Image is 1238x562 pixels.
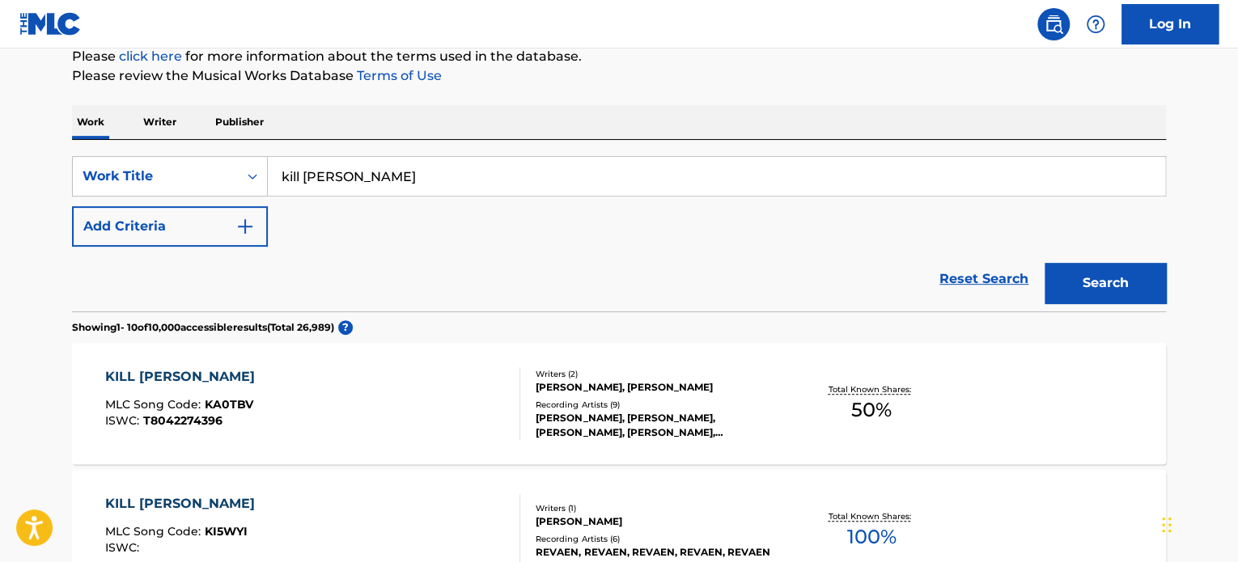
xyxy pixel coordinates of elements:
[72,105,109,139] p: Work
[105,494,263,513] div: KILL [PERSON_NAME]
[105,524,205,539] span: MLC Song Code :
[72,320,334,335] p: Showing 1 - 10 of 10,000 accessible results (Total 26,989 )
[19,12,82,36] img: MLC Logo
[143,413,223,428] span: T8042274396
[119,49,182,64] a: click here
[105,540,143,555] span: ISWC :
[72,66,1166,86] p: Please review the Musical Works Database
[338,320,353,335] span: ?
[846,522,896,551] span: 100 %
[931,261,1037,297] a: Reset Search
[1079,8,1112,40] div: Help
[72,343,1166,464] a: KILL [PERSON_NAME]MLC Song Code:KA0TBVISWC:T8042274396Writers (2)[PERSON_NAME], [PERSON_NAME]Reco...
[138,105,181,139] p: Writer
[210,105,269,139] p: Publisher
[1157,484,1238,562] iframe: Chat Widget
[205,397,253,412] span: KA0TBV
[536,502,780,514] div: Writers ( 1 )
[83,167,228,186] div: Work Title
[72,156,1166,311] form: Search Form
[828,383,914,395] p: Total Known Shares:
[1044,15,1063,34] img: search
[536,368,780,380] div: Writers ( 2 )
[1045,263,1166,303] button: Search
[828,510,914,522] p: Total Known Shares:
[1162,501,1172,549] div: Slepen
[536,533,780,545] div: Recording Artists ( 6 )
[851,395,892,425] span: 50 %
[205,524,248,539] span: KI5WYI
[536,411,780,440] div: [PERSON_NAME], [PERSON_NAME], [PERSON_NAME], [PERSON_NAME], [PERSON_NAME]
[1121,4,1219,44] a: Log In
[1086,15,1105,34] img: help
[536,545,780,560] div: REVAEN, REVAEN, REVAEN, REVAEN, REVAEN
[536,380,780,395] div: [PERSON_NAME], [PERSON_NAME]
[536,514,780,529] div: [PERSON_NAME]
[354,68,442,83] a: Terms of Use
[105,413,143,428] span: ISWC :
[235,217,255,236] img: 9d2ae6d4665cec9f34b9.svg
[105,367,263,387] div: KILL [PERSON_NAME]
[72,47,1166,66] p: Please for more information about the terms used in the database.
[536,399,780,411] div: Recording Artists ( 9 )
[72,206,268,247] button: Add Criteria
[1037,8,1070,40] a: Public Search
[105,397,205,412] span: MLC Song Code :
[1157,484,1238,562] div: Chatwidget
